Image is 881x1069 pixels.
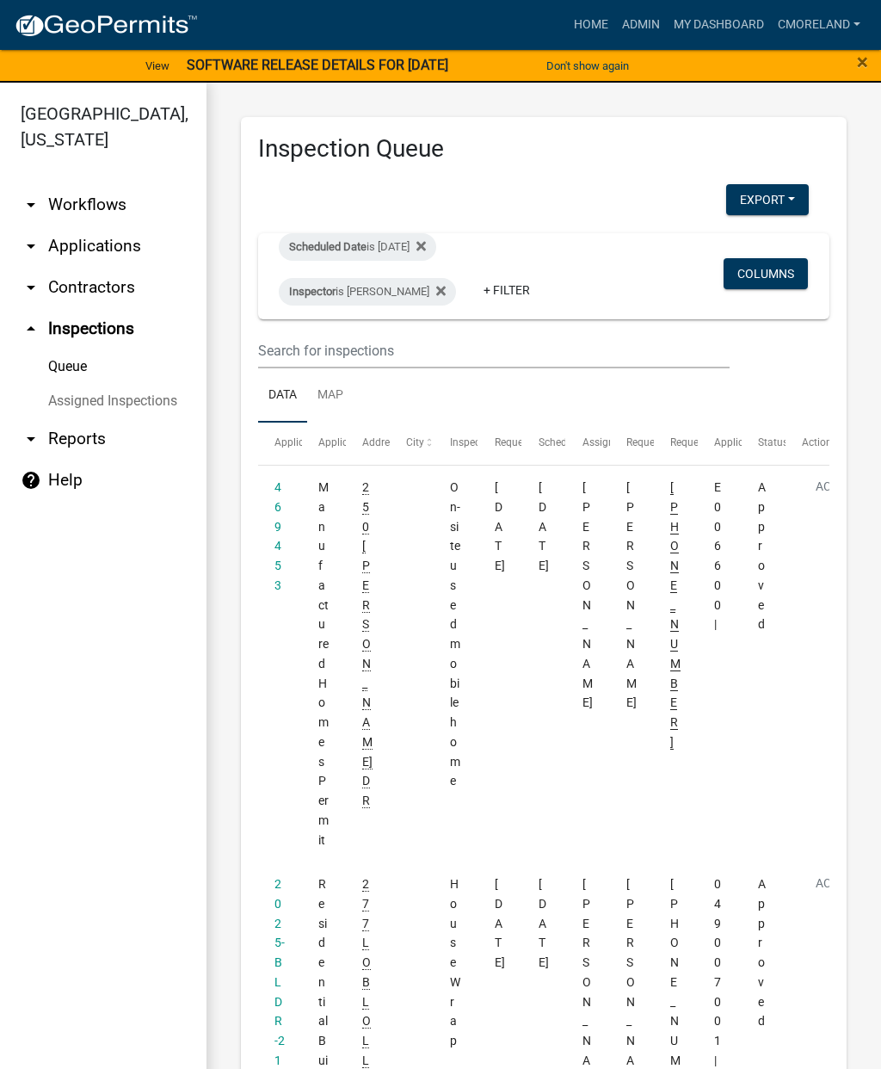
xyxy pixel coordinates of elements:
[279,278,456,306] div: is [PERSON_NAME]
[187,57,448,73] strong: SOFTWARE RELEASE DETAILS FOR [DATE]
[857,52,868,72] button: Close
[302,423,346,464] datatable-header-cell: Application Type
[567,9,615,41] a: Home
[362,436,400,448] span: Address
[539,874,550,973] div: [DATE]
[307,368,354,423] a: Map
[21,429,41,449] i: arrow_drop_down
[495,480,505,572] span: 10/03/2025
[362,480,373,808] span: 250 MARTIN LUTHER KING JR DR
[670,436,749,448] span: Requestor Phone
[857,50,868,74] span: ×
[495,436,567,448] span: Requested Date
[274,436,328,448] span: Application
[626,436,704,448] span: Requestor Name
[667,9,771,41] a: My Dashboard
[21,470,41,491] i: help
[670,480,681,750] span: 706-473-1031
[406,436,424,448] span: City
[21,318,41,339] i: arrow_drop_up
[786,423,829,464] datatable-header-cell: Actions
[698,423,742,464] datatable-header-cell: Application Description
[470,275,544,306] a: + Filter
[434,423,477,464] datatable-header-cell: Inspection Type
[758,436,788,448] span: Status
[714,436,822,448] span: Application Description
[346,423,390,464] datatable-header-cell: Address
[802,436,837,448] span: Actions
[390,423,434,464] datatable-header-cell: City
[724,258,808,289] button: Columns
[450,877,460,1047] span: House Wrap
[610,423,654,464] datatable-header-cell: Requestor Name
[582,480,593,709] span: Cedrick Moreland
[258,423,302,464] datatable-header-cell: Application
[802,478,872,521] button: Action
[139,52,176,80] a: View
[565,423,609,464] datatable-header-cell: Assigned Inspector
[771,9,867,41] a: cmoreland
[539,478,550,576] div: [DATE]
[450,480,460,788] span: On-site used mobile home
[258,368,307,423] a: Data
[274,480,281,592] a: 469453
[318,480,329,847] span: Manufactured Homes Permit
[626,480,637,709] span: George Swain
[495,877,505,969] span: 10/03/2025
[279,233,436,261] div: is [DATE]
[289,240,367,253] span: Scheduled Date
[318,436,397,448] span: Application Type
[654,423,698,464] datatable-header-cell: Requestor Phone
[521,423,565,464] datatable-header-cell: Scheduled Time
[742,423,786,464] datatable-header-cell: Status
[539,436,613,448] span: Scheduled Time
[21,277,41,298] i: arrow_drop_down
[289,285,336,298] span: Inspector
[582,436,671,448] span: Assigned Inspector
[539,52,636,80] button: Don't show again
[802,874,872,918] button: Action
[21,236,41,256] i: arrow_drop_down
[258,134,829,164] h3: Inspection Queue
[450,436,523,448] span: Inspection Type
[477,423,521,464] datatable-header-cell: Requested Date
[758,480,766,631] span: Approved
[21,195,41,215] i: arrow_drop_down
[258,333,730,368] input: Search for inspections
[726,184,809,215] button: Export
[714,480,721,631] span: E006600 |
[615,9,667,41] a: Admin
[758,877,766,1028] span: Approved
